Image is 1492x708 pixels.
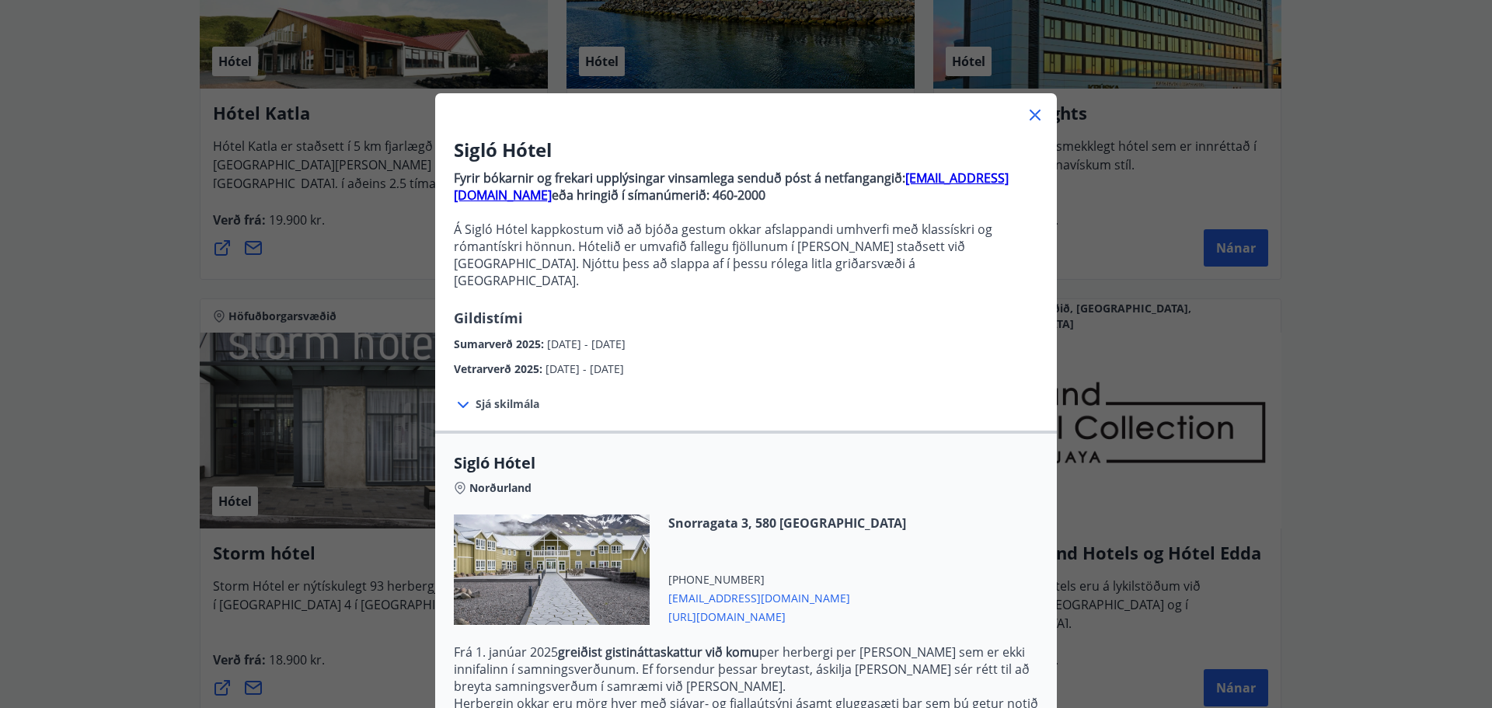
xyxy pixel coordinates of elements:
span: [DATE] - [DATE] [546,361,624,376]
a: [EMAIL_ADDRESS][DOMAIN_NAME] [454,169,1009,204]
span: [DATE] - [DATE] [547,337,626,351]
strong: greiðist gistináttaskattur við komu [558,643,759,661]
span: Vetrarverð 2025 : [454,361,546,376]
span: Sjá skilmála [476,396,539,412]
span: Snorragata 3, 580 [GEOGRAPHIC_DATA] [668,514,906,532]
p: Frá 1. janúar 2025 per herbergi per [PERSON_NAME] sem er ekki innifalinn í samningsverðunum. Ef f... [454,643,1038,695]
strong: eða hringið í símanúmerið: 460-2000 [552,187,765,204]
span: Sumarverð 2025 : [454,337,547,351]
h3: Sigló Hótel [454,137,1038,163]
span: [PHONE_NUMBER] [668,572,906,588]
span: Sigló Hótel [454,452,1038,474]
span: Norðurland [469,480,532,496]
span: [URL][DOMAIN_NAME] [668,606,906,625]
p: Á Sigló Hótel kappkostum við að bjóða gestum okkar afslappandi umhverfi með klassískri og rómantí... [454,221,1038,289]
span: Gildistími [454,309,523,327]
span: [EMAIL_ADDRESS][DOMAIN_NAME] [668,588,906,606]
strong: Fyrir bókarnir og frekari upplýsingar vinsamlega senduð póst á netfangangið: [454,169,905,187]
